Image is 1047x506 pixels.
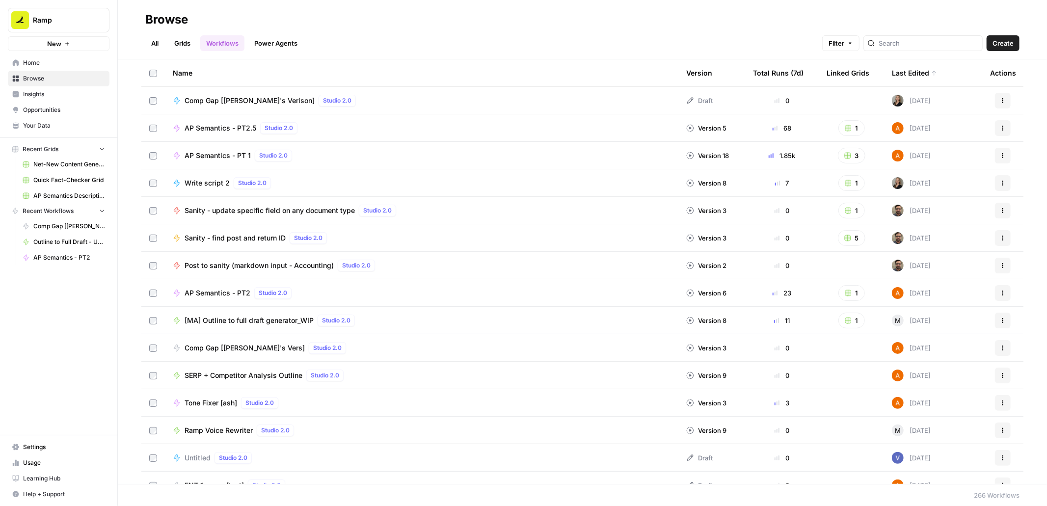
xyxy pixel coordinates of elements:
[185,178,230,188] span: Write script 2
[892,370,904,381] img: i32oznjerd8hxcycc1k00ct90jt3
[838,313,865,328] button: 1
[892,425,931,436] div: [DATE]
[173,287,671,299] a: AP Semantics - PT2Studio 2.0
[219,453,247,462] span: Studio 2.0
[8,142,109,157] button: Recent Grids
[173,452,671,464] a: UntitledStudio 2.0
[686,59,712,86] div: Version
[8,118,109,133] a: Your Data
[987,35,1020,51] button: Create
[892,260,931,271] div: [DATE]
[892,287,931,299] div: [DATE]
[173,315,671,326] a: [MA] Outline to full draft generator_WIPStudio 2.0
[311,371,339,380] span: Studio 2.0
[892,397,904,409] img: i32oznjerd8hxcycc1k00ct90jt3
[173,397,671,409] a: Tone Fixer [ash]Studio 2.0
[173,177,671,189] a: Write script 2Studio 2.0
[8,86,109,102] a: Insights
[23,474,105,483] span: Learning Hub
[892,177,904,189] img: 6ye6tl2h2us2xdv2jazx0aaotq35
[173,425,671,436] a: Ramp Voice RewriterStudio 2.0
[892,479,931,491] div: [DATE]
[252,481,281,490] span: Studio 2.0
[259,289,287,297] span: Studio 2.0
[686,426,726,435] div: Version 9
[18,157,109,172] a: Net-New Content Generator - Grid Template
[185,206,355,215] span: Sanity - update specific field on any document type
[838,175,865,191] button: 1
[753,480,811,490] div: 0
[185,288,250,298] span: AP Semantics - PT2
[892,122,931,134] div: [DATE]
[993,38,1014,48] span: Create
[753,178,811,188] div: 7
[892,59,937,86] div: Last Edited
[829,38,844,48] span: Filter
[686,96,713,106] div: Draft
[23,490,105,499] span: Help + Support
[173,150,671,161] a: AP Semantics - PT 1Studio 2.0
[8,55,109,71] a: Home
[33,15,92,25] span: Ramp
[294,234,322,242] span: Studio 2.0
[322,316,350,325] span: Studio 2.0
[8,71,109,86] a: Browse
[892,205,904,216] img: w3u4o0x674bbhdllp7qjejaf0yui
[827,59,869,86] div: Linked Grids
[185,233,286,243] span: Sanity - find post and return ID
[23,207,74,215] span: Recent Workflows
[838,120,865,136] button: 1
[33,176,105,185] span: Quick Fact-Checker Grid
[23,90,105,99] span: Insights
[248,35,303,51] a: Power Agents
[686,206,726,215] div: Version 3
[879,38,978,48] input: Search
[892,177,931,189] div: [DATE]
[838,203,865,218] button: 1
[23,106,105,114] span: Opportunities
[23,443,105,452] span: Settings
[892,315,931,326] div: [DATE]
[838,230,865,246] button: 5
[753,371,811,380] div: 0
[753,123,811,133] div: 68
[8,36,109,51] button: New
[145,35,164,51] a: All
[200,35,244,51] a: Workflows
[892,452,931,464] div: [DATE]
[686,398,726,408] div: Version 3
[686,151,729,160] div: Version 18
[185,123,256,133] span: AP Semantics - PT2.5
[23,458,105,467] span: Usage
[8,8,109,32] button: Workspace: Ramp
[185,371,302,380] span: SERP + Competitor Analysis Outline
[686,261,726,270] div: Version 2
[892,452,904,464] img: 2tijbeq1l253n59yk5qyo2htxvbk
[33,253,105,262] span: AP Semantics - PT2
[892,232,931,244] div: [DATE]
[18,250,109,266] a: AP Semantics - PT2
[892,150,904,161] img: i32oznjerd8hxcycc1k00ct90jt3
[895,426,901,435] span: M
[686,233,726,243] div: Version 3
[753,343,811,353] div: 0
[8,439,109,455] a: Settings
[259,151,288,160] span: Studio 2.0
[892,150,931,161] div: [DATE]
[238,179,267,187] span: Studio 2.0
[990,59,1016,86] div: Actions
[323,96,351,105] span: Studio 2.0
[33,222,105,231] span: Comp Gap [[PERSON_NAME]'s Vers]
[892,287,904,299] img: i32oznjerd8hxcycc1k00ct90jt3
[168,35,196,51] a: Grids
[686,371,726,380] div: Version 9
[895,316,901,325] span: M
[753,96,811,106] div: 0
[173,342,671,354] a: Comp Gap [[PERSON_NAME]'s Vers]Studio 2.0
[892,370,931,381] div: [DATE]
[822,35,859,51] button: Filter
[892,397,931,409] div: [DATE]
[753,453,811,463] div: 0
[753,288,811,298] div: 23
[342,261,371,270] span: Studio 2.0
